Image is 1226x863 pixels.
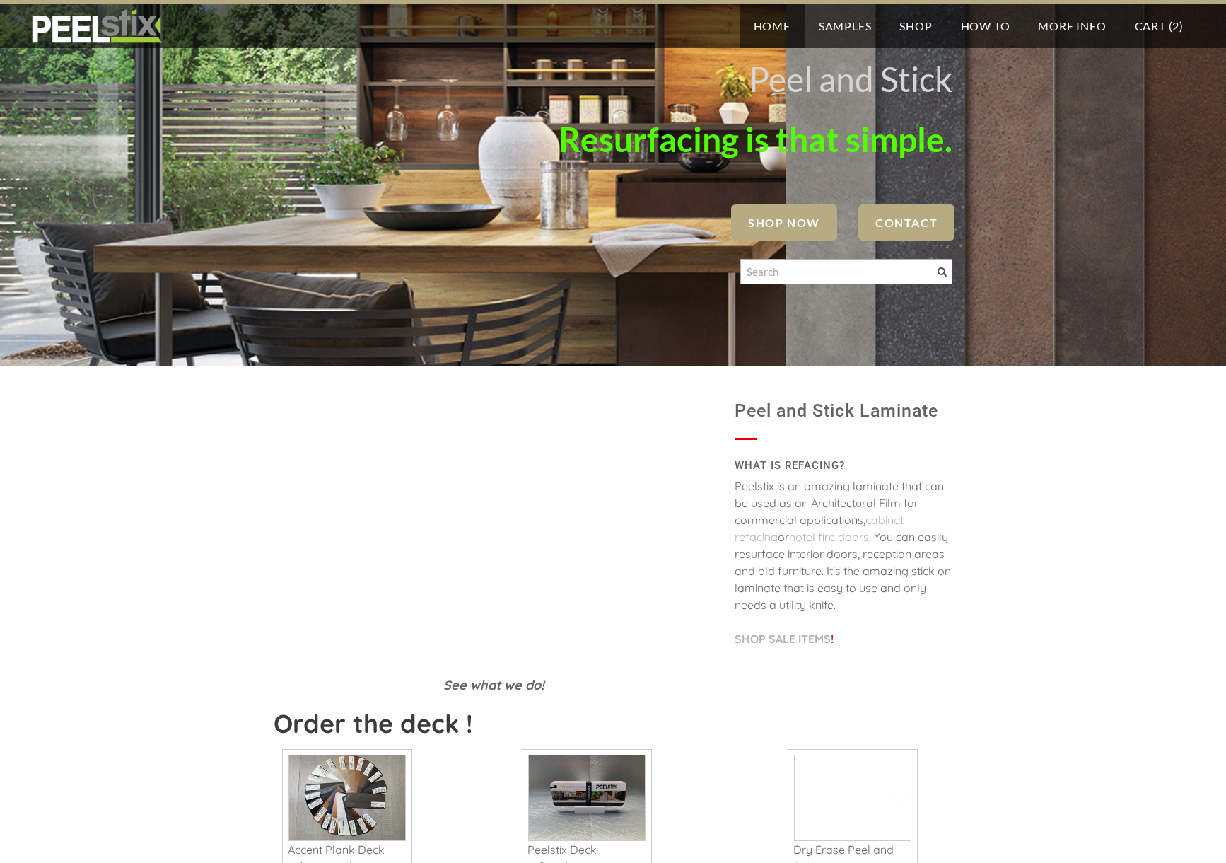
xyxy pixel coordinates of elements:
[938,267,947,277] span: Search
[735,477,952,661] div: Peelstix is an amazing laminate that can be used as an Architectural Film for commercial applicat...
[947,4,1024,48] a: How To
[559,119,952,159] font: Resurfacing is that simple.
[749,59,952,99] font: Peel and Stick ​
[1172,19,1179,33] span: 2
[740,259,952,284] input: Search
[789,530,869,544] a: hotel fire doors
[740,4,805,48] a: Home
[735,632,834,646] font: !
[885,4,946,48] a: Shop
[735,454,952,477] h2: WHAT IS REFACING?
[1121,4,1198,48] a: Cart (2)
[735,394,952,428] h1: Peel and Stick Laminate
[28,8,165,44] img: REFACE SUPPLIES
[735,513,904,544] a: cabinet refacing
[274,707,473,739] strong: Order the deck !
[735,632,831,646] a: SHOP SALE ITEMS
[805,4,886,48] a: Samples
[731,204,837,241] a: SHOP NOW
[443,677,544,693] font: See what we do!
[858,204,954,241] a: Contact
[1024,4,1120,48] a: More Info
